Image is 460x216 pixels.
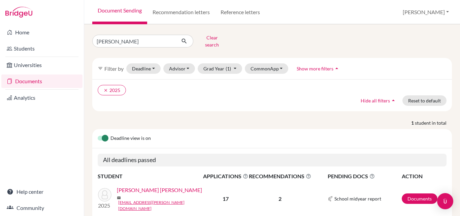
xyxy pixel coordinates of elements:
th: STUDENT [98,172,203,181]
a: Documents [402,193,437,204]
button: Clear search [193,32,231,50]
a: Documents [1,74,83,88]
p: 2025 [98,202,111,210]
div: Open Intercom Messenger [437,193,453,209]
h5: All deadlines passed [98,154,447,166]
span: PENDING DOCS [328,172,401,180]
span: Deadline view is on [110,134,151,143]
a: Analytics [1,91,83,104]
p: 2 [249,195,311,203]
button: Hide all filtersarrow_drop_up [355,95,402,106]
a: Universities [1,58,83,72]
button: CommonApp [245,63,289,74]
span: Hide all filters [361,98,390,103]
a: Students [1,42,83,55]
a: Help center [1,185,83,198]
span: RECOMMENDATIONS [249,172,311,180]
i: arrow_drop_up [390,97,397,104]
img: MEJIA URDINOLA, NICOLAS [98,188,111,202]
b: 17 [223,195,229,202]
button: Show more filtersarrow_drop_up [291,63,346,74]
i: arrow_drop_up [333,65,340,72]
span: School midyear report [334,195,381,202]
button: clear2025 [98,85,126,95]
button: Advisor [163,63,195,74]
a: [PERSON_NAME] [PERSON_NAME] [117,186,202,194]
i: clear [103,88,108,93]
span: mail [117,196,121,200]
span: Show more filters [297,66,333,71]
img: Common App logo [328,196,333,202]
button: [PERSON_NAME] [400,6,452,19]
a: Community [1,201,83,215]
span: APPLICATIONS [203,172,248,180]
a: Home [1,26,83,39]
span: Filter by [104,65,124,72]
span: student in total [415,119,452,126]
button: Grad Year(1) [198,63,242,74]
a: [EMAIL_ADDRESS][PERSON_NAME][DOMAIN_NAME] [118,199,207,212]
span: (1) [226,66,231,71]
button: Reset to default [402,95,447,106]
img: Bridge-U [5,7,32,18]
i: filter_list [98,66,103,71]
strong: 1 [411,119,415,126]
button: Deadline [126,63,161,74]
input: Find student by name... [92,35,176,48]
th: ACTION [401,172,447,181]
